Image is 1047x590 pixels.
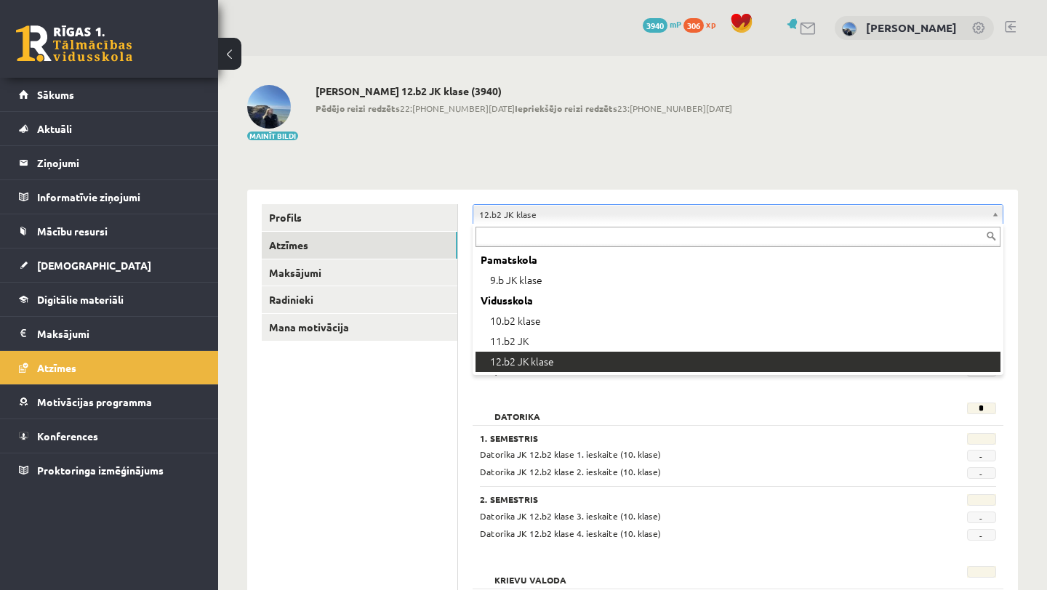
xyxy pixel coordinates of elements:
div: 11.b2 JK [476,331,1000,352]
div: Vidusskola [476,291,1000,311]
div: 10.b2 klase [476,311,1000,331]
div: 9.b JK klase [476,270,1000,291]
div: 12.b2 JK klase [476,352,1000,372]
div: Pamatskola [476,250,1000,270]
